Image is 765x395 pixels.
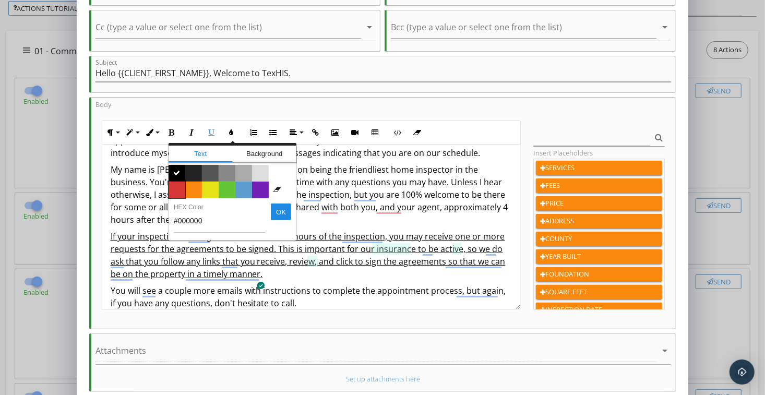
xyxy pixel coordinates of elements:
[536,178,662,193] button: FEES
[111,163,512,226] p: My name is [PERSON_NAME], and I pride myself on being the friendliest home inspector in the busin...
[659,344,671,357] i: arrow_drop_down
[95,21,361,39] input: Cc (type a value or select one from the list)
[540,163,658,173] div: SERVICES
[536,267,662,282] button: FOUNDATION
[169,146,233,162] span: Text
[95,65,672,82] input: Subject
[540,305,658,315] div: INSPECTION DATE
[346,374,420,384] a: Set up attachments here
[174,208,265,233] input: HEX Color
[111,231,506,280] u: If your inspection is being booked within a few hours of the inspection, you may receive one or m...
[111,284,512,309] p: You will see a couple more emails with instructions to complete the appointment process, but agai...
[169,165,185,182] span: 
[536,196,662,211] button: PRICE
[269,182,285,198] span: Clear Formatting
[540,252,658,262] div: YEAR BUILT
[540,198,658,209] div: PRICE
[659,21,671,33] i: arrow_drop_down
[391,21,656,39] input: Bcc (type a value or select one from the list)
[363,21,376,33] i: arrow_drop_down
[233,146,297,162] span: Background
[102,123,122,142] button: Paragraph Format
[95,100,111,109] label: Body
[536,303,662,317] button: INSPECTION DATE
[271,204,291,220] button: OK
[536,232,662,246] button: COUNTY
[533,148,593,158] label: Insert Placeholders
[536,161,662,175] button: SERVICES
[365,123,385,142] button: Insert Table
[536,214,662,229] button: ADDRESS
[540,181,658,191] div: FEES
[540,234,658,244] div: COUNTY
[536,285,662,300] button: SQUARE FEET
[540,287,658,297] div: SQUARE FEET
[536,249,662,264] button: YEAR BUILT
[174,204,265,211] label: HEX Color
[730,360,755,385] div: Open Intercom Messenger
[408,123,427,142] button: Clear Formatting
[540,216,658,226] div: ADDRESS
[540,269,658,280] div: FOUNDATION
